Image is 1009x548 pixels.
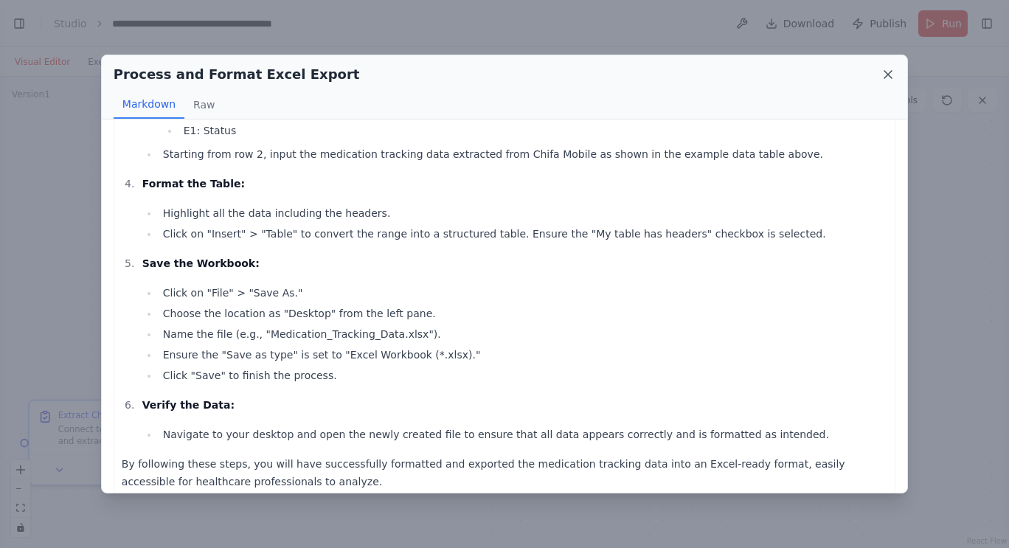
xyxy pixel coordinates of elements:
[159,367,887,384] li: Click "Save" to finish the process.
[142,257,260,269] strong: Save the Workbook:
[122,455,887,490] p: By following these steps, you will have successfully formatted and exported the medication tracki...
[159,204,887,222] li: Highlight all the data including the headers.
[159,284,887,302] li: Click on "File" > "Save As."
[159,305,887,322] li: Choose the location as "Desktop" from the left pane.
[142,178,245,190] strong: Format the Table:
[159,346,887,364] li: Ensure the "Save as type" is set to "Excel Workbook (*.xlsx)."
[179,122,887,139] li: E1: Status
[159,225,887,243] li: Click on "Insert" > "Table" to convert the range into a structured table. Ensure the "My table ha...
[159,426,887,443] li: Navigate to your desktop and open the newly created file to ensure that all data appears correctl...
[159,325,887,343] li: Name the file (e.g., "Medication_Tracking_Data.xlsx").
[159,145,887,163] li: Starting from row 2, input the medication tracking data extracted from Chifa Mobile as shown in t...
[184,91,223,119] button: Raw
[114,64,360,85] h2: Process and Format Excel Export
[114,91,184,119] button: Markdown
[142,399,235,411] strong: Verify the Data:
